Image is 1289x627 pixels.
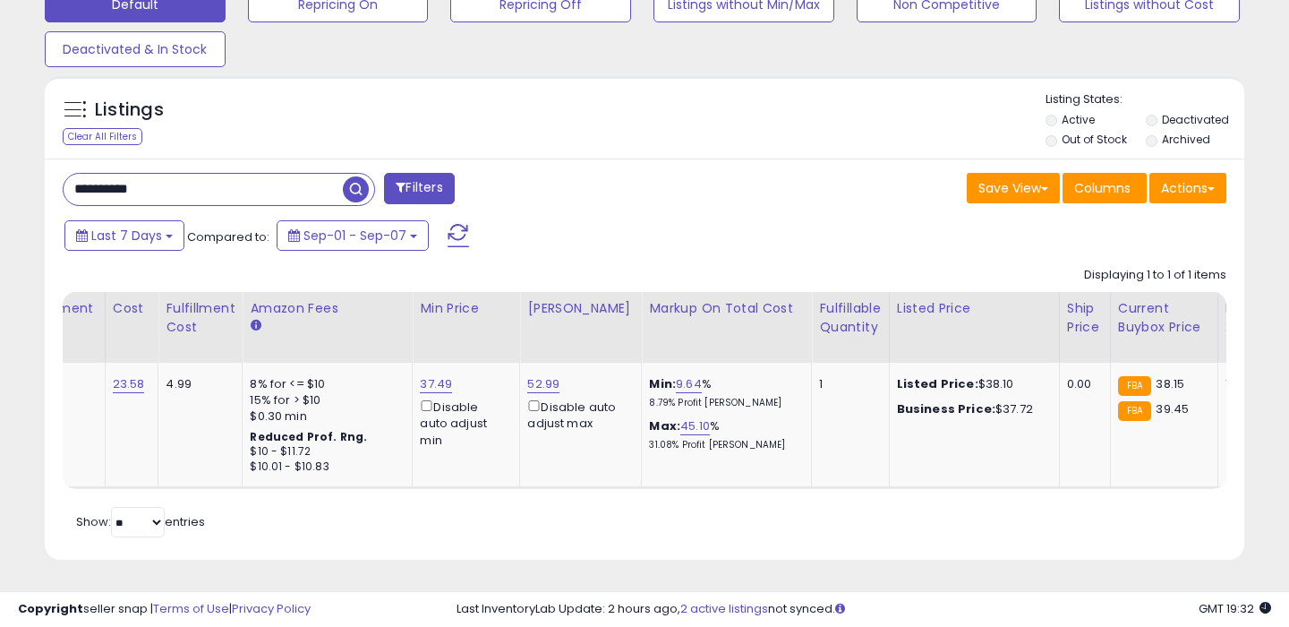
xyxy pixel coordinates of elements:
a: 37.49 [420,375,452,393]
div: $0.30 min [250,408,398,425]
button: Actions [1149,173,1226,203]
b: Min: [649,375,676,392]
b: Listed Price: [897,375,978,392]
label: Archived [1162,132,1210,147]
b: Max: [649,417,680,434]
div: Markup on Total Cost [649,299,804,318]
span: 39.45 [1156,400,1189,417]
small: Amazon Fees. [250,318,260,334]
div: 4.99 [166,376,228,392]
h5: Listings [95,98,164,123]
div: Last InventoryLab Update: 2 hours ago, not synced. [457,601,1271,618]
div: Clear All Filters [63,128,142,145]
div: Min Price [420,299,512,318]
button: Filters [384,173,454,204]
div: Amazon Fees [250,299,405,318]
span: Sep-01 - Sep-07 [303,227,406,245]
div: seller snap | | [18,601,311,618]
div: % [649,418,798,451]
label: Deactivated [1162,112,1229,127]
span: Show: entries [76,513,205,530]
button: Columns [1063,173,1147,203]
div: Disable auto adjust max [527,397,627,432]
button: Deactivated & In Stock [45,31,226,67]
div: Disable auto adjust min [420,397,506,449]
div: Cost [113,299,151,318]
div: Ship Price [1067,299,1103,337]
div: 0.00 [1067,376,1097,392]
div: 1 [819,376,875,392]
a: 45.10 [680,417,710,435]
button: Last 7 Days [64,220,184,251]
div: Fulfillable Quantity [819,299,881,337]
a: 2 active listings [680,600,768,617]
strong: Copyright [18,600,83,617]
div: 8% for <= $10 [250,376,398,392]
small: FBA [1118,376,1151,396]
div: $10 - $11.72 [250,444,398,460]
div: 15% for > $10 [250,392,398,408]
a: Privacy Policy [232,600,311,617]
div: $10.01 - $10.83 [250,460,398,475]
div: Displaying 1 to 1 of 1 items [1084,267,1226,284]
th: The percentage added to the cost of goods (COGS) that forms the calculator for Min & Max prices. [642,292,812,363]
a: Terms of Use [153,600,229,617]
div: 13% [1225,376,1285,392]
b: Business Price: [897,400,995,417]
a: 9.64 [676,375,702,393]
div: $37.72 [897,401,1046,417]
p: 8.79% Profit [PERSON_NAME] [649,397,798,409]
label: Out of Stock [1062,132,1127,147]
a: 52.99 [527,375,559,393]
label: Active [1062,112,1095,127]
a: 23.58 [113,375,145,393]
div: Fulfillment Cost [166,299,235,337]
span: Last 7 Days [91,227,162,245]
div: Current Buybox Price [1118,299,1210,337]
div: $38.10 [897,376,1046,392]
div: Fulfillment [24,299,97,318]
b: Reduced Prof. Rng. [250,429,367,444]
button: Save View [967,173,1060,203]
div: [PERSON_NAME] [527,299,634,318]
p: 31.08% Profit [PERSON_NAME] [649,439,798,451]
p: Listing States: [1046,91,1245,108]
small: FBA [1118,401,1151,421]
button: Sep-01 - Sep-07 [277,220,429,251]
div: % [649,376,798,409]
span: Compared to: [187,228,269,245]
div: Listed Price [897,299,1052,318]
span: 2025-09-16 19:32 GMT [1199,600,1271,617]
span: 38.15 [1156,375,1184,392]
span: Columns [1074,179,1131,197]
